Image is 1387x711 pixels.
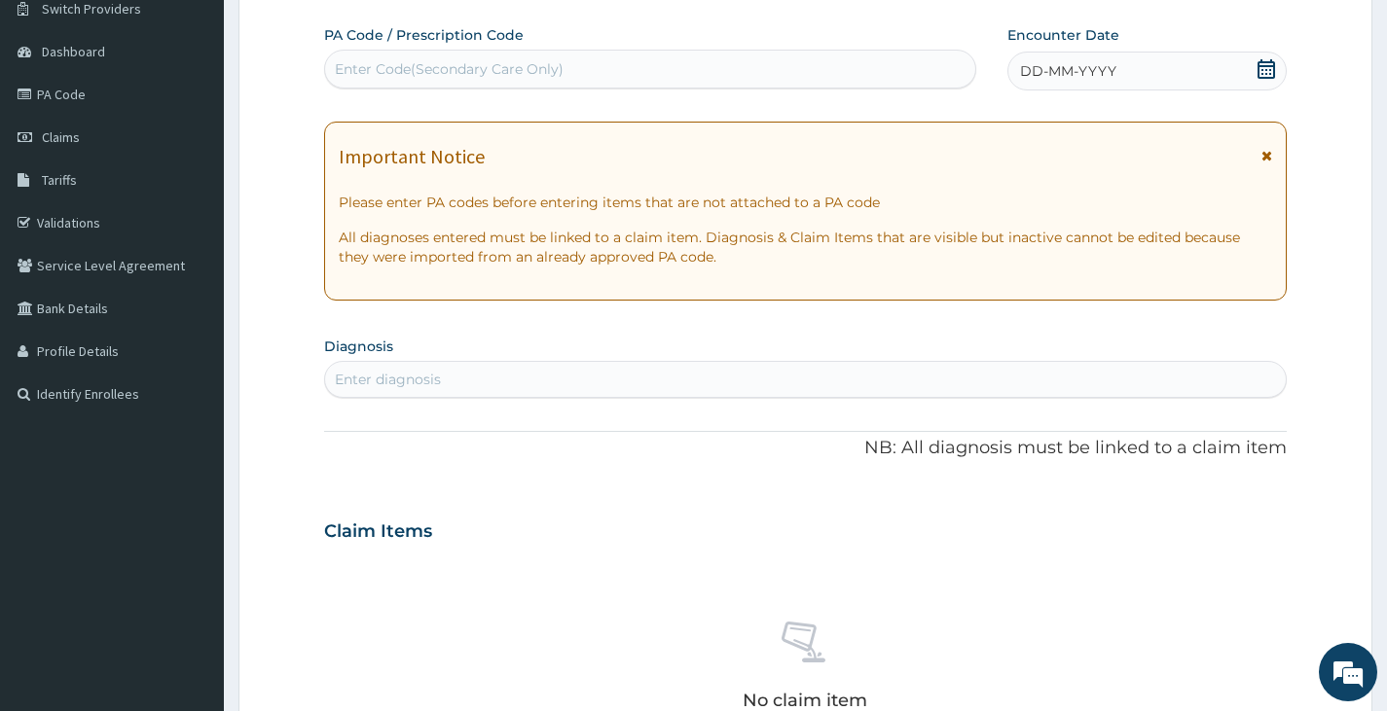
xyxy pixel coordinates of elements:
[10,490,371,558] textarea: Type your message and hit 'Enter'
[36,97,79,146] img: d_794563401_company_1708531726252_794563401
[339,228,1272,267] p: All diagnoses entered must be linked to a claim item. Diagnosis & Claim Items that are visible bu...
[42,43,105,60] span: Dashboard
[319,10,366,56] div: Minimize live chat window
[339,146,485,167] h1: Important Notice
[42,171,77,189] span: Tariffs
[335,370,441,389] div: Enter diagnosis
[743,691,867,710] p: No claim item
[335,59,564,79] div: Enter Code(Secondary Care Only)
[42,128,80,146] span: Claims
[1020,61,1116,81] span: DD-MM-YYYY
[324,25,524,45] label: PA Code / Prescription Code
[113,225,269,421] span: We're online!
[1007,25,1119,45] label: Encounter Date
[101,109,327,134] div: Chat with us now
[339,193,1272,212] p: Please enter PA codes before entering items that are not attached to a PA code
[324,521,432,543] h3: Claim Items
[324,436,1287,461] p: NB: All diagnosis must be linked to a claim item
[324,337,393,356] label: Diagnosis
